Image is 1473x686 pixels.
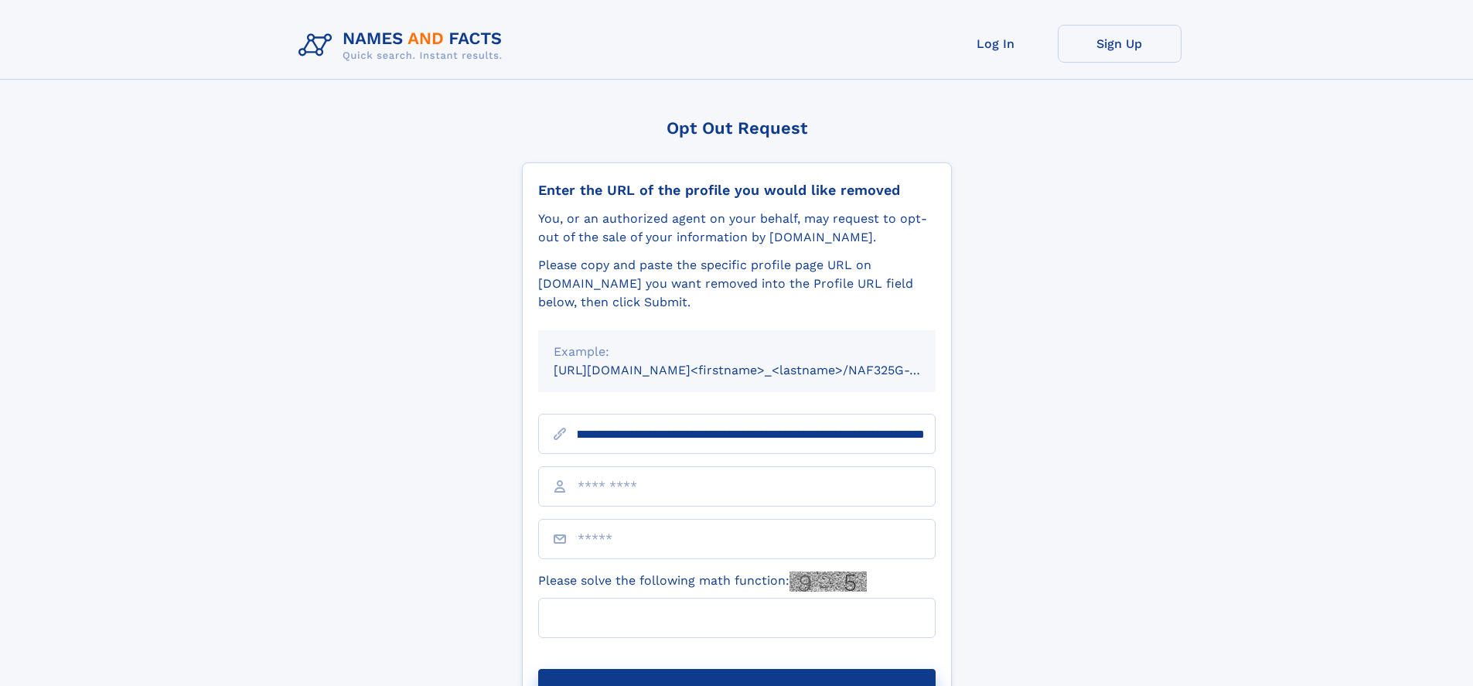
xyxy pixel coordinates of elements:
[538,572,867,592] label: Please solve the following math function:
[554,343,920,361] div: Example:
[554,363,965,377] small: [URL][DOMAIN_NAME]<firstname>_<lastname>/NAF325G-xxxxxxxx
[538,210,936,247] div: You, or an authorized agent on your behalf, may request to opt-out of the sale of your informatio...
[538,256,936,312] div: Please copy and paste the specific profile page URL on [DOMAIN_NAME] you want removed into the Pr...
[934,25,1058,63] a: Log In
[1058,25,1181,63] a: Sign Up
[522,118,952,138] div: Opt Out Request
[292,25,515,67] img: Logo Names and Facts
[538,182,936,199] div: Enter the URL of the profile you would like removed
